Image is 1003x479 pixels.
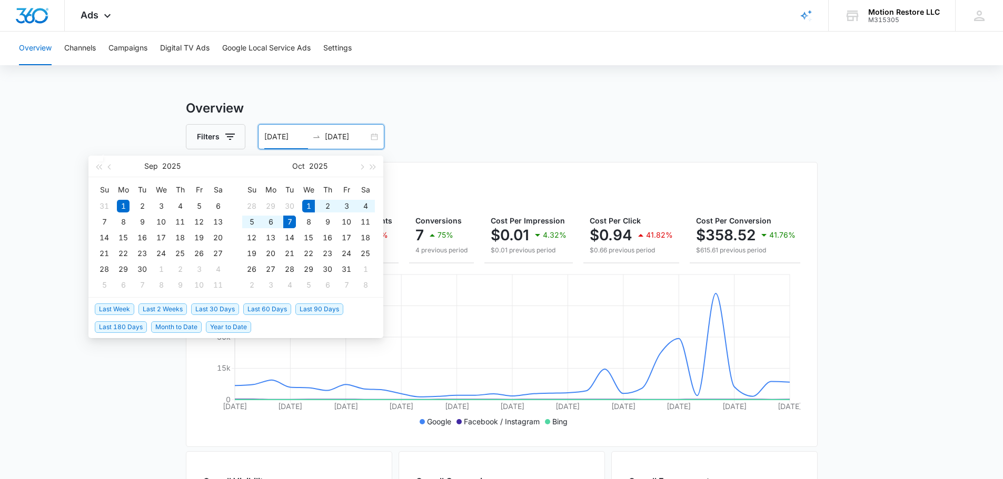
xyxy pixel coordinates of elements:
[337,261,356,277] td: 2025-10-31
[155,200,167,212] div: 3
[133,198,152,214] td: 2025-09-02
[162,156,181,177] button: 2025
[261,181,280,198] th: Mo
[264,263,277,276] div: 27
[359,279,372,291] div: 8
[114,181,133,198] th: Mo
[108,32,147,65] button: Campaigns
[117,231,130,244] div: 15
[295,303,343,315] span: Last 90 Days
[243,303,291,315] span: Last 60 Days
[136,263,148,276] div: 30
[223,402,247,411] tspan: [DATE]
[356,214,375,230] td: 2025-10-11
[427,416,451,427] p: Google
[321,216,334,228] div: 9
[208,198,227,214] td: 2025-09-06
[646,231,673,239] p: 41.82%
[193,200,205,212] div: 5
[133,181,152,198] th: Tu
[114,261,133,277] td: 2025-09-29
[212,279,224,291] div: 11
[171,277,190,293] td: 2025-10-09
[95,303,134,315] span: Last Week
[245,231,258,244] div: 12
[190,246,208,261] td: 2025-09-26
[98,263,111,276] div: 28
[171,181,190,198] th: Th
[337,214,356,230] td: 2025-10-10
[356,261,375,277] td: 2025-11-01
[117,247,130,260] div: 22
[283,216,296,228] div: 7
[208,261,227,277] td: 2025-10-04
[356,198,375,214] td: 2025-10-04
[359,216,372,228] div: 11
[318,214,337,230] td: 2025-10-09
[212,200,224,212] div: 6
[206,321,251,333] span: Year to Date
[95,230,114,246] td: 2025-09-14
[138,303,187,315] span: Last 2 Weeks
[222,32,311,65] button: Google Local Service Ads
[356,230,375,246] td: 2025-10-18
[152,181,171,198] th: We
[318,181,337,198] th: Th
[193,279,205,291] div: 10
[98,216,111,228] div: 7
[359,231,372,244] div: 18
[98,231,111,244] div: 14
[95,321,147,333] span: Last 180 Days
[242,261,261,277] td: 2025-10-26
[152,261,171,277] td: 2025-10-01
[323,32,352,65] button: Settings
[261,246,280,261] td: 2025-10-20
[280,246,299,261] td: 2025-10-21
[193,216,205,228] div: 12
[242,198,261,214] td: 2025-09-28
[152,246,171,261] td: 2025-09-24
[114,246,133,261] td: 2025-09-22
[340,279,353,291] div: 7
[155,216,167,228] div: 10
[136,216,148,228] div: 9
[174,200,186,212] div: 4
[696,216,771,225] span: Cost Per Conversion
[590,246,673,255] p: $0.66 previous period
[171,261,190,277] td: 2025-10-02
[261,230,280,246] td: 2025-10-13
[261,214,280,230] td: 2025-10-06
[117,279,130,291] div: 6
[117,200,130,212] div: 1
[117,216,130,228] div: 8
[264,231,277,244] div: 13
[722,402,746,411] tspan: [DATE]
[193,263,205,276] div: 3
[696,246,796,255] p: $615.61 previous period
[245,216,258,228] div: 5
[299,230,318,246] td: 2025-10-15
[114,230,133,246] td: 2025-09-15
[696,227,756,243] p: $358.52
[98,200,111,212] div: 31
[280,181,299,198] th: Tu
[136,247,148,260] div: 23
[389,402,413,411] tspan: [DATE]
[190,230,208,246] td: 2025-09-19
[95,181,114,198] th: Su
[98,279,111,291] div: 5
[283,263,296,276] div: 28
[212,263,224,276] div: 4
[868,16,940,24] div: account id
[155,279,167,291] div: 8
[133,214,152,230] td: 2025-09-09
[356,246,375,261] td: 2025-10-25
[208,246,227,261] td: 2025-09-27
[337,181,356,198] th: Fr
[283,247,296,260] div: 21
[302,231,315,244] div: 15
[190,261,208,277] td: 2025-10-03
[190,214,208,230] td: 2025-09-12
[444,402,469,411] tspan: [DATE]
[114,214,133,230] td: 2025-09-08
